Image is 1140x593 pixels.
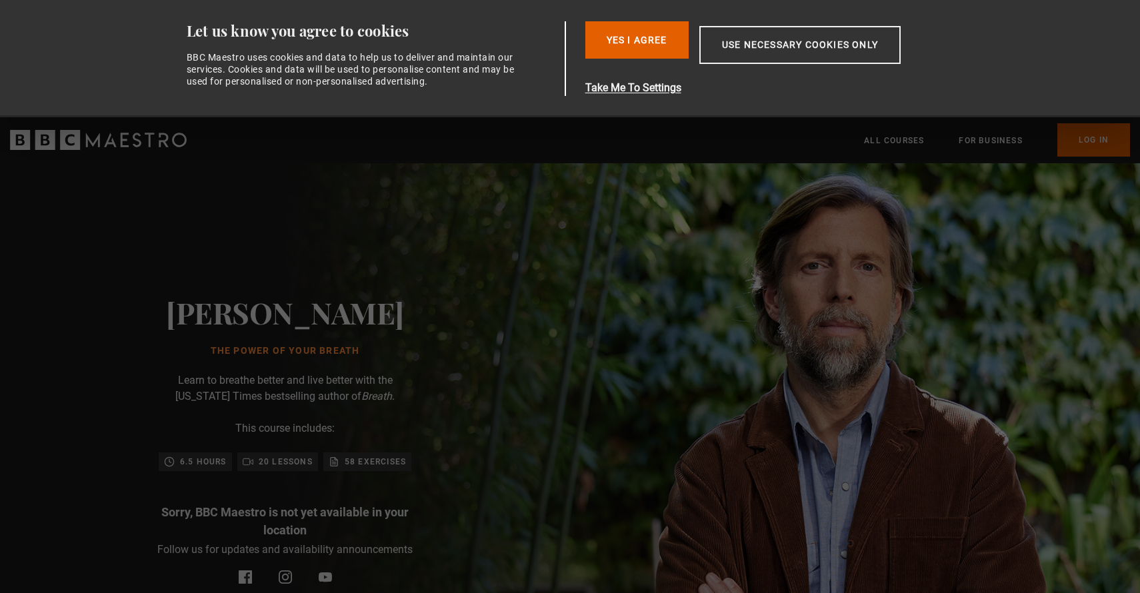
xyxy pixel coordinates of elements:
[361,390,392,402] i: Breath
[585,21,689,59] button: Yes I Agree
[1057,123,1130,157] a: Log In
[180,455,227,468] p: 6.5 hours
[259,455,313,468] p: 20 lessons
[959,134,1022,147] a: For business
[152,372,419,404] p: Learn to breathe better and live better with the [US_STATE] Times bestselling author of .
[864,123,1130,157] nav: Primary
[187,51,523,88] div: BBC Maestro uses cookies and data to help us to deliver and maintain our services. Cookies and da...
[864,134,924,147] a: All Courses
[585,80,964,96] button: Take Me To Settings
[187,21,560,41] div: Let us know you agree to cookies
[699,26,901,64] button: Use necessary cookies only
[166,295,404,329] h2: [PERSON_NAME]
[166,346,404,356] h1: The Power of Your Breath
[152,503,419,539] p: Sorry, BBC Maestro is not yet available in your location
[235,420,335,436] p: This course includes:
[345,455,406,468] p: 58 exercises
[10,130,187,150] svg: BBC Maestro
